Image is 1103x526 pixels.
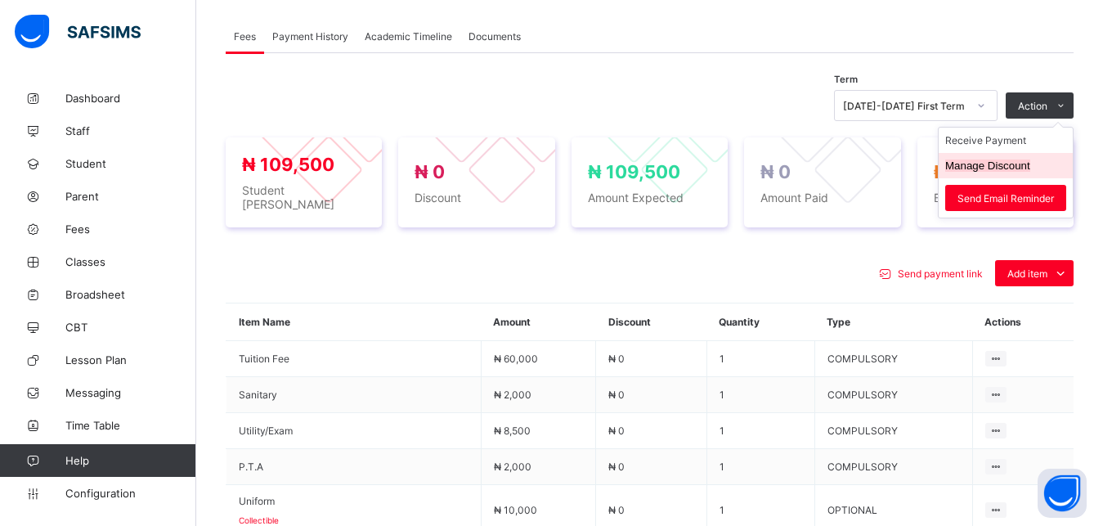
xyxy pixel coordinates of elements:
td: 1 [706,413,814,449]
span: Fees [234,30,256,43]
td: COMPULSORY [814,413,972,449]
span: Configuration [65,487,195,500]
li: dropdown-list-item-text-2 [939,178,1073,218]
span: Dashboard [65,92,196,105]
span: Balance [934,191,1057,205]
span: ₦ 109,500 [588,161,680,182]
span: Parent [65,190,196,203]
span: Send Email Reminder [957,192,1054,205]
span: Amount Paid [760,191,884,205]
span: Sanitary [239,389,469,401]
td: 1 [706,341,814,377]
th: Actions [972,303,1074,341]
div: [DATE]-[DATE] First Term [843,100,967,112]
span: Amount Expected [588,191,711,205]
span: Fees [65,223,196,236]
span: ₦ 109,500 [934,161,1026,182]
span: Broadsheet [65,288,196,301]
td: 1 [706,377,814,413]
span: Student [65,157,196,170]
th: Amount [481,303,595,341]
span: Student [PERSON_NAME] [242,183,365,211]
span: ₦ 0 [608,389,625,401]
th: Item Name [226,303,482,341]
span: Add item [1007,267,1047,280]
span: ₦ 0 [608,461,625,473]
span: Time Table [65,419,196,432]
span: Staff [65,124,196,137]
td: COMPULSORY [814,377,972,413]
span: Messaging [65,386,196,399]
span: Classes [65,255,196,268]
span: Uniform [239,495,469,507]
th: Type [814,303,972,341]
span: Send payment link [898,267,983,280]
span: ₦ 10,000 [494,504,537,516]
td: COMPULSORY [814,449,972,485]
span: ₦ 0 [608,504,625,516]
span: Utility/Exam [239,425,469,437]
span: ₦ 0 [608,425,625,437]
span: ₦ 60,000 [494,353,538,365]
button: Open asap [1038,469,1087,518]
span: Collectible [239,515,469,525]
span: Documents [469,30,521,43]
span: ₦ 109,500 [242,154,334,175]
span: Academic Timeline [365,30,452,43]
button: Manage Discount [945,160,1030,172]
li: dropdown-list-item-text-0 [939,128,1073,153]
span: ₦ 8,500 [494,425,531,437]
span: P.T.A [239,461,469,473]
span: Tuition Fee [239,353,469,365]
span: Discount [415,191,538,205]
span: ₦ 2,000 [494,461,531,473]
td: 1 [706,449,814,485]
span: ₦ 0 [415,161,445,182]
span: Term [834,74,858,85]
span: ₦ 0 [760,161,791,182]
td: COMPULSORY [814,341,972,377]
th: Discount [596,303,706,341]
span: Action [1018,100,1047,112]
span: Lesson Plan [65,353,196,366]
span: ₦ 0 [608,353,625,365]
span: ₦ 2,000 [494,389,531,401]
span: Payment History [272,30,348,43]
span: CBT [65,321,196,334]
span: Help [65,454,195,467]
img: safsims [15,15,141,49]
th: Quantity [706,303,814,341]
li: dropdown-list-item-text-1 [939,153,1073,178]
